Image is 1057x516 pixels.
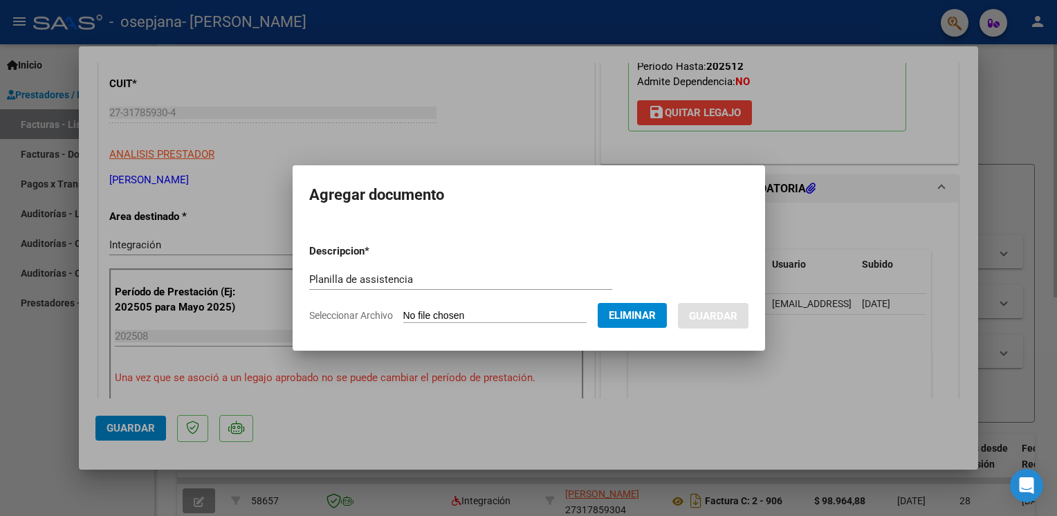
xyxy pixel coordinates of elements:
h2: Agregar documento [309,182,748,208]
button: Eliminar [598,303,667,328]
span: Seleccionar Archivo [309,310,393,321]
p: Descripcion [309,243,441,259]
button: Guardar [678,303,748,329]
div: Open Intercom Messenger [1010,469,1043,502]
span: Eliminar [609,309,656,322]
span: Guardar [689,310,737,322]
